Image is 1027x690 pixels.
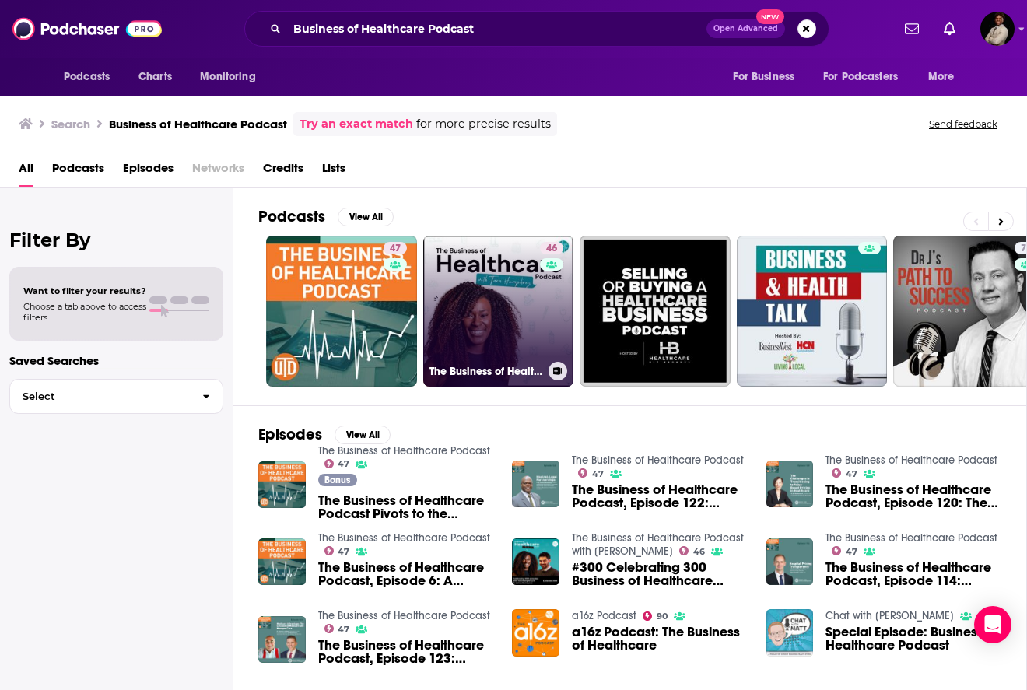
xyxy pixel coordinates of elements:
[9,353,223,368] p: Saved Searches
[338,461,349,468] span: 47
[258,425,322,444] h2: Episodes
[52,156,104,187] a: Podcasts
[643,611,668,621] a: 90
[416,115,551,133] span: for more precise results
[938,16,962,42] a: Show notifications dropdown
[512,538,559,586] img: #300 Celebrating 300 Business of Healthcare Podcast episodes with Tara Humphrey & James Somauroo
[733,66,794,88] span: For Business
[825,483,1001,510] span: The Business of Healthcare Podcast, Episode 120: The Challenges in Transitioning to Value-Based P...
[766,538,814,586] img: The Business of Healthcare Podcast, Episode 114: Benjamin Fee on Hospital Pricing Transparency
[572,625,748,652] span: a16z Podcast: The Business of Healthcare
[1021,241,1026,257] span: 7
[429,365,542,378] h3: The Business of Healthcare Podcast with [PERSON_NAME]
[980,12,1015,46] span: Logged in as Jeremiah_lineberger11
[318,639,494,665] a: The Business of Healthcare Podcast, Episode 123: Medicare Advantage: The Collision of Medicare an...
[980,12,1015,46] img: User Profile
[722,62,814,92] button: open menu
[23,301,146,323] span: Choose a tab above to access filters.
[832,468,857,478] a: 47
[266,236,417,387] a: 47
[657,613,668,620] span: 90
[10,391,190,401] span: Select
[974,606,1011,643] div: Open Intercom Messenger
[825,625,1001,652] a: Special Episode: Business of Healthcare Podcast
[846,548,857,555] span: 47
[324,475,350,485] span: Bonus
[390,241,401,257] span: 47
[322,156,345,187] span: Lists
[899,16,925,42] a: Show notifications dropdown
[980,12,1015,46] button: Show profile menu
[53,62,130,92] button: open menu
[572,483,748,510] a: The Business of Healthcare Podcast, Episode 122: Medical-Legal Partnerships
[706,19,785,38] button: Open AdvancedNew
[338,548,349,555] span: 47
[572,531,744,558] a: The Business of Healthcare Podcast with Tara Humphrey
[823,66,898,88] span: For Podcasters
[572,561,748,587] span: #300 Celebrating 300 Business of Healthcare Podcast episodes with [PERSON_NAME] & [PERSON_NAME]
[324,546,350,555] a: 47
[825,454,997,467] a: The Business of Healthcare Podcast
[138,66,172,88] span: Charts
[512,461,559,508] img: The Business of Healthcare Podcast, Episode 122: Medical-Legal Partnerships
[258,538,306,586] img: The Business of Healthcare Podcast, Episode 6: A Graduate Student and Her Professor Discuss Healt...
[846,471,857,478] span: 47
[572,454,744,467] a: The Business of Healthcare Podcast
[258,461,306,509] img: The Business of Healthcare Podcast Pivots to the Pandemic
[9,229,223,251] h2: Filter By
[12,14,162,44] img: Podchaser - Follow, Share and Rate Podcasts
[300,115,413,133] a: Try an exact match
[128,62,181,92] a: Charts
[578,468,604,478] a: 47
[512,609,559,657] img: a16z Podcast: The Business of Healthcare
[679,546,705,555] a: 46
[192,156,244,187] span: Networks
[540,242,563,254] a: 46
[263,156,303,187] a: Credits
[324,624,350,633] a: 47
[244,11,829,47] div: Search podcasts, credits, & more...
[423,236,574,387] a: 46The Business of Healthcare Podcast with [PERSON_NAME]
[572,561,748,587] a: #300 Celebrating 300 Business of Healthcare Podcast episodes with Tara Humphrey & James Somauroo
[19,156,33,187] a: All
[9,379,223,414] button: Select
[318,494,494,520] a: The Business of Healthcare Podcast Pivots to the Pandemic
[766,461,814,508] a: The Business of Healthcare Podcast, Episode 120: The Challenges in Transitioning to Value-Based P...
[766,609,814,657] img: Special Episode: Business of Healthcare Podcast
[338,208,394,226] button: View All
[825,531,997,545] a: The Business of Healthcare Podcast
[258,616,306,664] img: The Business of Healthcare Podcast, Episode 123: Medicare Advantage: The Collision of Medicare an...
[825,561,1001,587] a: The Business of Healthcare Podcast, Episode 114: Benjamin Fee on Hospital Pricing Transparency
[832,546,857,555] a: 47
[318,561,494,587] a: The Business of Healthcare Podcast, Episode 6: A Graduate Student and Her Professor Discuss Healt...
[200,66,255,88] span: Monitoring
[928,66,955,88] span: More
[189,62,275,92] button: open menu
[384,242,407,254] a: 47
[123,156,174,187] a: Episodes
[287,16,706,41] input: Search podcasts, credits, & more...
[258,207,325,226] h2: Podcasts
[572,609,636,622] a: a16z Podcast
[924,117,1002,131] button: Send feedback
[338,626,349,633] span: 47
[546,241,557,257] span: 46
[109,117,287,131] h3: Business of Healthcare Podcast
[258,207,394,226] a: PodcastsView All
[825,561,1001,587] span: The Business of Healthcare Podcast, Episode 114: [PERSON_NAME] on Hospital Pricing Transparency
